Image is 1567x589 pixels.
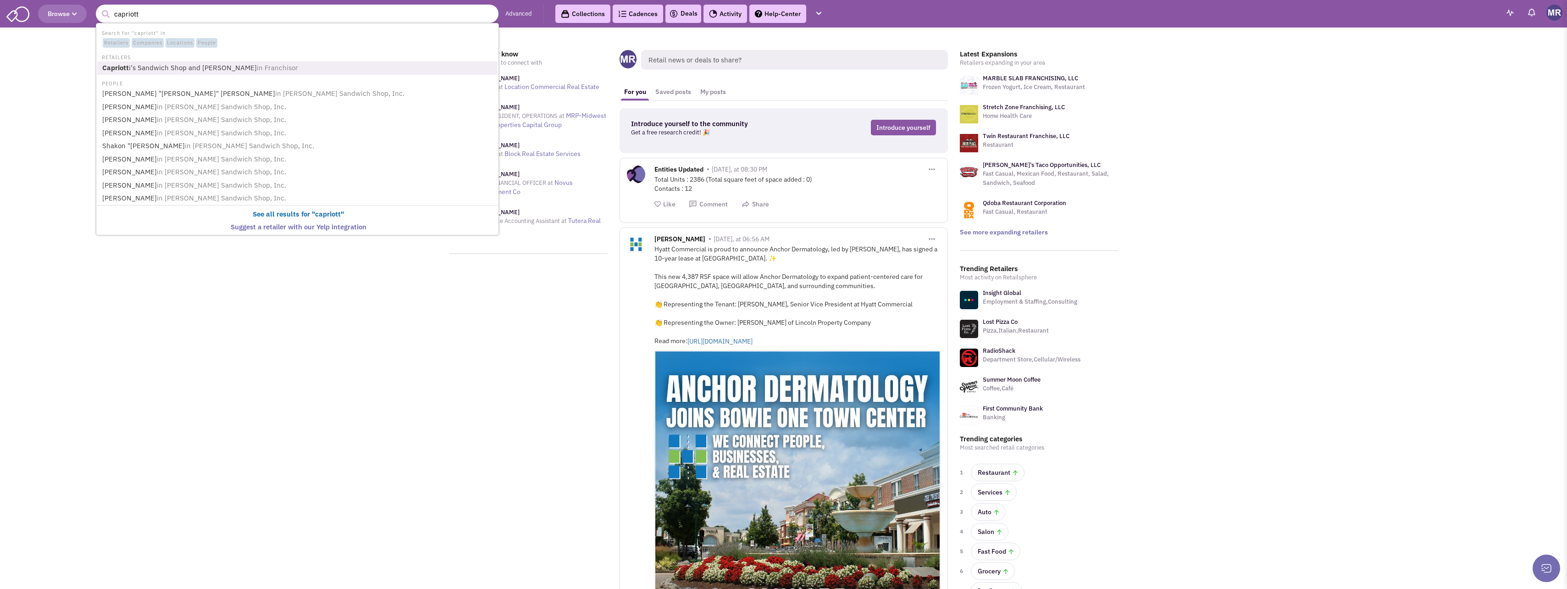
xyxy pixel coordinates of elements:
[983,74,1078,82] a: MARBLE SLAB FRANCHISING, LLC
[714,235,770,243] span: [DATE], at 06:56 AM
[100,62,497,74] a: Capriotti's Sandwich Shop and [PERSON_NAME]in Franchisor
[983,347,1015,355] a: RadioShack
[100,153,497,166] a: [PERSON_NAME]in [PERSON_NAME] Sandwich Shop, Inc.
[689,200,728,209] button: Comment
[960,547,965,556] span: 5
[472,170,608,178] h3: [PERSON_NAME]
[100,140,497,152] a: Shakon "[PERSON_NAME]in [PERSON_NAME] Sandwich Shop, Inc.
[257,63,298,72] span: in Franchisor
[983,132,1069,140] a: Twin Restaurant Franchise, LLC
[472,179,553,187] span: CHIEF FINANCIAL OFFICER at
[960,273,1118,282] p: Most activity on Retailsphere
[275,89,404,98] span: in [PERSON_NAME] Sandwich Shop, Inc.
[157,155,286,163] span: in [PERSON_NAME] Sandwich Shop, Inc.
[960,468,965,477] span: 1
[613,5,663,23] a: Cadences
[687,337,816,346] a: [URL][DOMAIN_NAME]
[971,523,1008,540] a: Salon
[48,10,77,18] span: Browse
[755,10,762,17] img: help.png
[157,115,286,124] span: in [PERSON_NAME] Sandwich Shop, Inc.
[983,111,1065,121] p: Home Health Care
[654,200,676,209] button: Like
[696,83,731,100] a: My posts
[960,527,965,536] span: 4
[709,10,717,18] img: Activity.png
[100,127,497,139] a: [PERSON_NAME]in [PERSON_NAME] Sandwich Shop, Inc.
[102,63,129,72] b: Capriott
[472,217,567,225] span: Real Estate Accounting Assistant at
[971,543,1020,560] a: Fast Food
[960,201,978,219] img: logo
[38,5,87,23] button: Browse
[749,5,806,23] a: Help-Center
[983,297,1077,306] p: Employment & Staffing,Consulting
[960,488,965,497] span: 2
[983,169,1118,188] p: Fast Casual, Mexican Food, Restaurant, Salad, Sandwich, Seafood
[654,165,703,176] span: Entities Updated
[654,235,705,245] span: [PERSON_NAME]
[157,102,286,111] span: in [PERSON_NAME] Sandwich Shop, Inc.
[669,8,698,19] a: Deals
[960,76,978,94] img: logo
[651,83,696,100] a: Saved posts
[505,10,532,18] a: Advanced
[983,83,1085,92] p: Frozen Yogurt, Ice Cream, Restaurant
[983,413,1043,422] p: Banking
[100,166,497,178] a: [PERSON_NAME]in [PERSON_NAME] Sandwich Shop, Inc.
[631,120,804,128] h3: Introduce yourself to the community
[971,562,1015,580] a: Grocery
[712,165,767,173] span: [DATE], at 08:30 PM
[983,103,1065,111] a: Stretch Zone Franchising, LLC
[983,384,1041,393] p: Coffee,Café
[100,221,497,233] a: Suggest a retailer with our Yelp integration
[960,228,1048,236] a: See more expanding retailers
[631,128,804,137] p: Get a free research credit! 🎉
[472,74,599,83] h3: [PERSON_NAME]
[960,443,1118,452] p: Most searched retail categories
[100,114,497,126] a: [PERSON_NAME]in [PERSON_NAME] Sandwich Shop, Inc.
[703,5,747,23] a: Activity
[960,567,965,576] span: 6
[971,464,1024,481] a: Restaurant
[983,318,1018,326] a: Lost Pizza Co
[971,483,1017,501] a: Services
[100,192,497,205] a: [PERSON_NAME]in [PERSON_NAME] Sandwich Shop, Inc.
[960,265,1118,273] h3: Trending Retailers
[960,163,978,181] img: logo
[504,150,581,158] a: Block Real Estate Services
[166,38,194,48] span: Locations
[472,208,608,217] h3: [PERSON_NAME]
[97,28,498,49] li: Search for "capriott" in
[196,38,217,48] span: People
[504,83,599,91] a: Location Commercial Real Estate
[971,503,1006,521] a: Auto
[185,141,314,150] span: in [PERSON_NAME] Sandwich Shop, Inc.
[983,355,1080,364] p: Department Store,Cellular/Wireless
[1546,5,1562,21] img: Matt Rau
[472,112,565,120] span: VICE PRESIDENT, OPERATIONS at
[103,38,130,48] span: Retailers
[100,179,497,192] a: [PERSON_NAME]in [PERSON_NAME] Sandwich Shop, Inc.
[97,78,498,88] li: PEOPLE
[654,175,941,193] div: Total Units : 2386 (Total square feet of space added : 0) Contacts : 12
[742,200,769,209] button: Share
[100,88,497,100] a: [PERSON_NAME] "[PERSON_NAME]" [PERSON_NAME]in [PERSON_NAME] Sandwich Shop, Inc.
[157,181,286,189] span: in [PERSON_NAME] Sandwich Shop, Inc.
[871,120,936,135] a: Introduce yourself
[983,207,1066,217] p: Fast Casual, Restaurant
[654,244,941,346] div: Hyatt Commercial is proud to announce Anchor Dermatology, led by [PERSON_NAME], has signed a 10-y...
[960,105,978,123] img: logo
[157,167,286,176] span: in [PERSON_NAME] Sandwich Shop, Inc.
[231,222,366,231] b: Suggest a retailer with our Yelp integration
[100,208,497,221] a: See all results for "capriott"
[983,140,1069,150] p: Restaurant
[157,128,286,137] span: in [PERSON_NAME] Sandwich Shop, Inc.
[983,161,1101,169] a: [PERSON_NAME]'s Taco Opportunities, LLC
[663,200,676,208] span: Like
[620,83,651,100] a: For you
[132,38,164,48] span: Companies
[960,50,1118,58] h3: Latest Expansions
[983,405,1043,412] a: First Community Bank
